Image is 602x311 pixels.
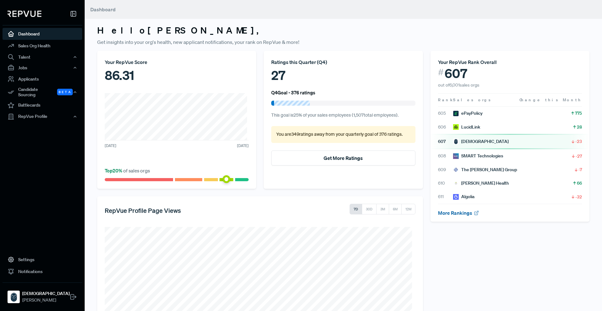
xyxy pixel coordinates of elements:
[389,204,402,214] button: 6M
[438,138,453,145] span: 607
[438,210,479,216] a: More Rankings
[453,166,517,173] div: The [PERSON_NAME] Group
[362,204,377,214] button: 30D
[3,28,82,40] a: Dashboard
[271,58,415,66] div: Ratings this Quarter ( Q4 )
[575,138,582,145] span: -23
[22,297,70,303] span: [PERSON_NAME]
[105,167,150,174] span: of sales orgs
[105,58,249,66] div: Your RepVue Score
[453,97,492,103] span: Sales orgs
[453,181,459,186] img: Trella Health
[9,292,19,302] img: Samsara
[90,6,116,13] span: Dashboard
[3,85,82,99] div: Candidate Sourcing
[577,180,582,186] span: 66
[3,254,82,266] a: Settings
[105,167,123,174] span: Top 20 %
[453,167,459,172] img: The Baldwin Group
[3,266,82,277] a: Notifications
[453,124,459,130] img: LucidLink
[438,66,444,79] span: #
[105,207,181,214] h5: RepVue Profile Page Views
[578,166,582,173] span: -7
[438,124,453,130] span: 606
[438,82,479,88] span: out of 6,001 sales orgs
[453,193,474,200] div: Algolia
[3,282,82,306] a: Samsara[DEMOGRAPHIC_DATA][PERSON_NAME]
[453,124,480,130] div: LucidLink
[22,290,70,297] strong: [DEMOGRAPHIC_DATA]
[105,143,116,149] span: [DATE]
[3,62,82,73] button: Jobs
[438,153,453,159] span: 608
[271,150,415,166] button: Get More Ratings
[453,194,459,200] img: Algolia
[105,66,249,85] div: 86.31
[276,131,410,138] p: You are 349 ratings away from your quarterly goal of 376 ratings .
[97,38,589,46] p: Get insights into your org's health, new applicant notifications, your rank on RepVue & more!
[453,153,503,159] div: SMART Technologies
[445,66,467,81] span: 607
[3,99,82,111] a: Battlecards
[57,89,73,95] span: Beta
[453,138,509,145] div: [DEMOGRAPHIC_DATA]
[237,143,249,149] span: [DATE]
[376,204,389,214] button: 3M
[3,52,82,62] button: Talent
[453,110,483,117] div: ePayPolicy
[438,97,453,103] span: Rank
[438,180,453,187] span: 610
[576,153,582,159] span: -27
[453,139,459,144] img: Samsara
[438,166,453,173] span: 609
[3,85,82,99] button: Candidate Sourcing Beta
[271,66,415,85] div: 27
[350,204,362,214] button: 7D
[438,59,497,65] span: Your RepVue Rank Overall
[453,111,459,116] img: ePayPolicy
[97,25,589,36] h3: Hello [PERSON_NAME] ,
[453,180,509,187] div: [PERSON_NAME] Health
[575,110,582,116] span: 775
[575,194,582,200] span: -32
[438,193,453,200] span: 611
[3,73,82,85] a: Applicants
[520,97,582,103] span: Change this Month
[453,153,459,159] img: SMART Technologies
[438,110,453,117] span: 605
[401,204,415,214] button: 12M
[577,124,582,130] span: 28
[3,111,82,122] button: RepVue Profile
[271,90,315,95] h6: Q4 Goal - 376 ratings
[271,112,415,119] p: This goal is 25 % of your sales employees ( 1,507 total employees).
[3,40,82,52] a: Sales Org Health
[8,11,41,17] img: RepVue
